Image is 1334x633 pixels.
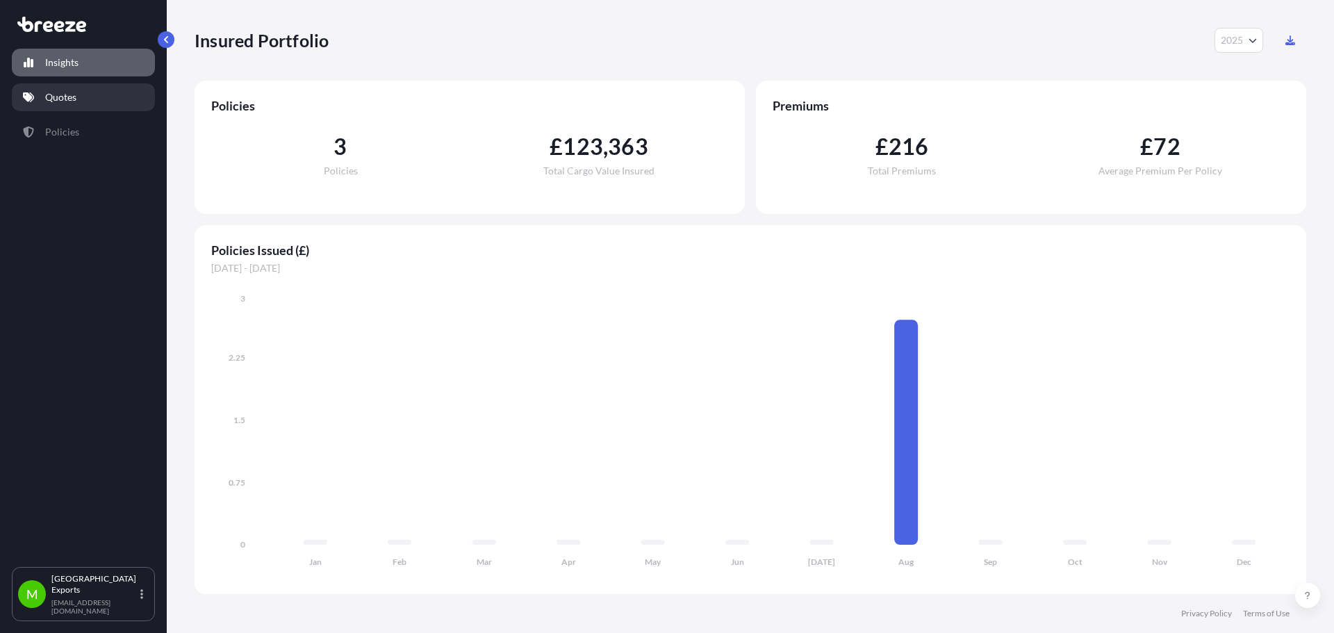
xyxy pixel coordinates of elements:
span: £ [550,135,563,158]
a: Terms of Use [1243,608,1290,619]
span: Premiums [773,97,1290,114]
p: Policies [45,125,79,139]
span: 123 [563,135,603,158]
tspan: 0.75 [229,477,245,488]
tspan: Dec [1237,557,1251,567]
span: £ [1140,135,1153,158]
tspan: 1.5 [233,415,245,425]
span: 216 [889,135,929,158]
tspan: 2.25 [229,352,245,363]
button: Year Selector [1214,28,1263,53]
tspan: 3 [240,293,245,304]
tspan: Feb [393,557,406,567]
tspan: Sep [984,557,997,567]
tspan: 0 [240,539,245,550]
span: Total Premiums [868,166,936,176]
tspan: Oct [1068,557,1082,567]
tspan: Jun [731,557,744,567]
a: Insights [12,49,155,76]
tspan: Apr [561,557,576,567]
tspan: Nov [1152,557,1168,567]
span: 72 [1153,135,1180,158]
span: 3 [333,135,347,158]
span: [DATE] - [DATE] [211,261,1290,275]
a: Privacy Policy [1181,608,1232,619]
p: Insured Portfolio [195,29,329,51]
tspan: May [645,557,661,567]
p: [GEOGRAPHIC_DATA] Exports [51,573,138,595]
span: Total Cargo Value Insured [543,166,654,176]
span: , [603,135,608,158]
span: Average Premium Per Policy [1098,166,1222,176]
a: Quotes [12,83,155,111]
a: Policies [12,118,155,146]
span: 2025 [1221,33,1243,47]
tspan: Jan [309,557,322,567]
p: Insights [45,56,79,69]
tspan: Aug [898,557,914,567]
p: [EMAIL_ADDRESS][DOMAIN_NAME] [51,598,138,615]
p: Quotes [45,90,76,104]
span: Policies [211,97,728,114]
tspan: [DATE] [808,557,835,567]
span: 363 [608,135,648,158]
span: M [26,587,38,601]
span: Policies Issued (£) [211,242,1290,258]
tspan: Mar [477,557,492,567]
span: Policies [324,166,358,176]
span: £ [875,135,889,158]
